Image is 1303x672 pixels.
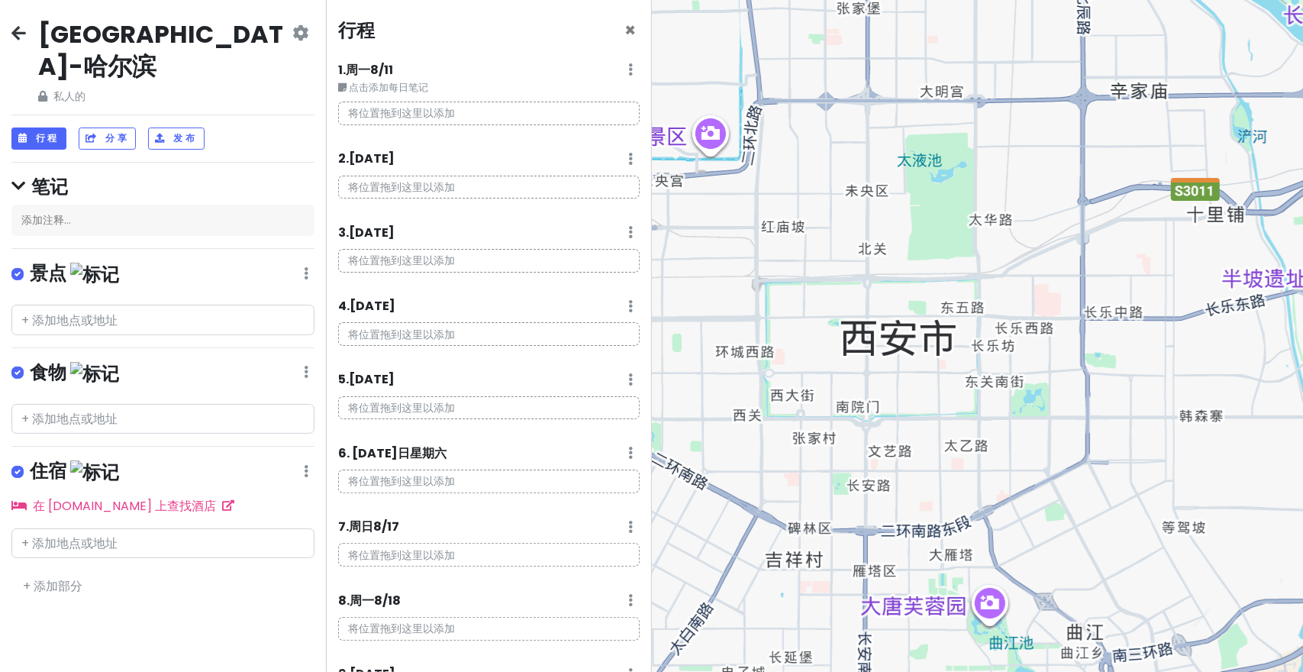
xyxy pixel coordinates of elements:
[374,592,401,609] font: 8/18
[338,150,346,167] font: 2
[349,473,456,489] font: 将位置拖到这里以添加
[338,18,375,43] font: 行程
[349,224,395,241] font: [DATE]
[38,17,283,83] font: [GEOGRAPHIC_DATA]-哈尔滨
[79,128,136,150] button: 分享
[349,179,456,195] font: 将位置拖到这里以添加
[338,224,346,241] font: 3
[70,263,119,286] img: 标记
[148,128,204,150] button: 发布
[346,150,349,167] font: .
[11,404,314,435] input: + 添加地点或地址
[349,81,428,94] font: 点击添加每日笔记
[11,528,314,559] input: + 添加地点或地址
[346,370,349,388] font: .
[11,305,314,335] input: + 添加地点或地址
[30,458,66,483] font: 住宿
[70,460,119,484] img: 标记
[11,497,234,515] a: 在 [DOMAIN_NAME] 上查找酒店
[105,131,129,144] font: 分享
[373,518,399,535] font: 8/17
[349,370,395,388] font: [DATE]
[36,131,60,144] font: 行程
[11,128,66,150] button: 行程
[625,18,637,43] span: 关闭行程
[398,444,410,462] font: 日
[349,548,456,563] font: 将位置拖到这里以添加
[349,105,456,121] font: 将位置拖到这里以添加
[349,150,395,167] font: [DATE]
[338,444,398,462] font: 6. [DATE]
[349,253,456,268] font: 将位置拖到这里以添加
[30,260,66,286] font: 景点
[70,362,119,386] img: 标记
[338,370,346,388] font: 5
[349,327,456,342] font: 将位置拖到这里以添加
[625,18,637,43] font: ×
[338,61,346,79] font: 1.
[53,89,85,104] font: 私人的
[338,592,350,609] font: 8.
[338,518,349,535] font: 7.
[31,174,68,199] font: 笔记
[625,21,637,40] button: 关闭
[410,444,447,462] font: 星期六
[350,297,395,315] font: [DATE]
[346,61,370,79] font: 周一
[173,131,197,144] font: 发布
[349,518,373,535] font: 周日
[349,621,456,636] font: 将位置拖到这里以添加
[346,224,349,241] font: .
[350,592,374,609] font: 周一
[21,212,71,228] font: 添加注释...
[370,61,393,79] font: 8/11
[349,400,456,415] font: 将位置拖到这里以添加
[33,497,216,515] font: 在 [DOMAIN_NAME] 上查找酒店
[338,297,347,315] font: 4
[347,297,350,315] font: .
[23,577,82,595] a: + 添加部分
[30,360,66,385] font: 食物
